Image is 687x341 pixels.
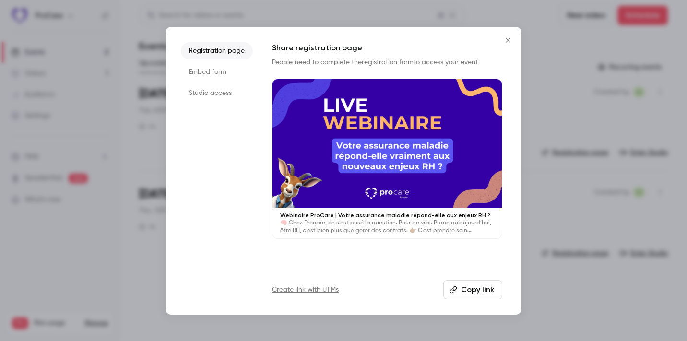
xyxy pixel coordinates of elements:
h1: Share registration page [272,42,502,54]
p: Webinaire ProCare | Votre assurance maladie répond-elle aux enjeux RH ? [280,212,494,219]
li: Registration page [181,42,253,59]
li: Embed form [181,63,253,81]
li: Studio access [181,84,253,102]
p: 🧠 Chez Procare, on s’est posé la question. Pour de vrai. Parce qu’aujourd’hui, être RH, c’est bie... [280,219,494,235]
a: registration form [362,59,414,66]
a: Create link with UTMs [272,285,339,294]
p: People need to complete the to access your event [272,58,502,67]
button: Copy link [443,280,502,299]
button: Close [498,31,518,50]
a: Webinaire ProCare | Votre assurance maladie répond-elle aux enjeux RH ?🧠 Chez Procare, on s’est p... [272,79,502,239]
